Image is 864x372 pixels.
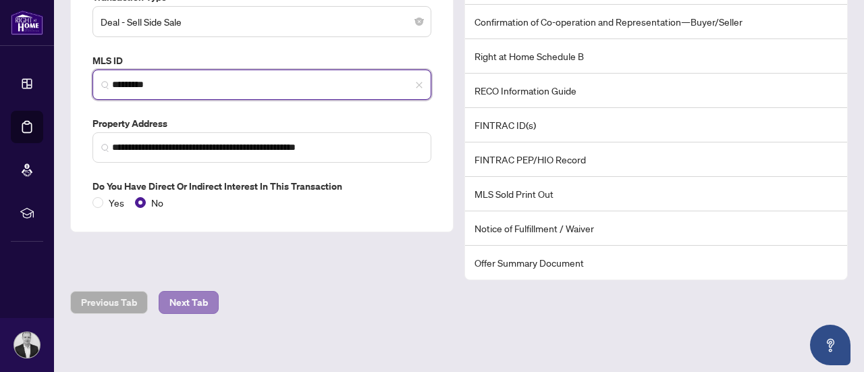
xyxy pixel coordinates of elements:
[810,325,850,365] button: Open asap
[11,10,43,35] img: logo
[103,195,130,210] span: Yes
[92,179,431,194] label: Do you have direct or indirect interest in this transaction
[92,53,431,68] label: MLS ID
[465,108,847,142] li: FINTRAC ID(s)
[146,195,169,210] span: No
[415,18,423,26] span: close-circle
[101,144,109,152] img: search_icon
[465,39,847,74] li: Right at Home Schedule B
[70,291,148,314] button: Previous Tab
[159,291,219,314] button: Next Tab
[101,9,423,34] span: Deal - Sell Side Sale
[465,5,847,39] li: Confirmation of Co-operation and Representation—Buyer/Seller
[465,177,847,211] li: MLS Sold Print Out
[465,142,847,177] li: FINTRAC PEP/HIO Record
[14,332,40,358] img: Profile Icon
[169,292,208,313] span: Next Tab
[465,246,847,280] li: Offer Summary Document
[92,116,431,131] label: Property Address
[465,211,847,246] li: Notice of Fulfillment / Waiver
[101,81,109,89] img: search_icon
[465,74,847,108] li: RECO Information Guide
[415,81,423,89] span: close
